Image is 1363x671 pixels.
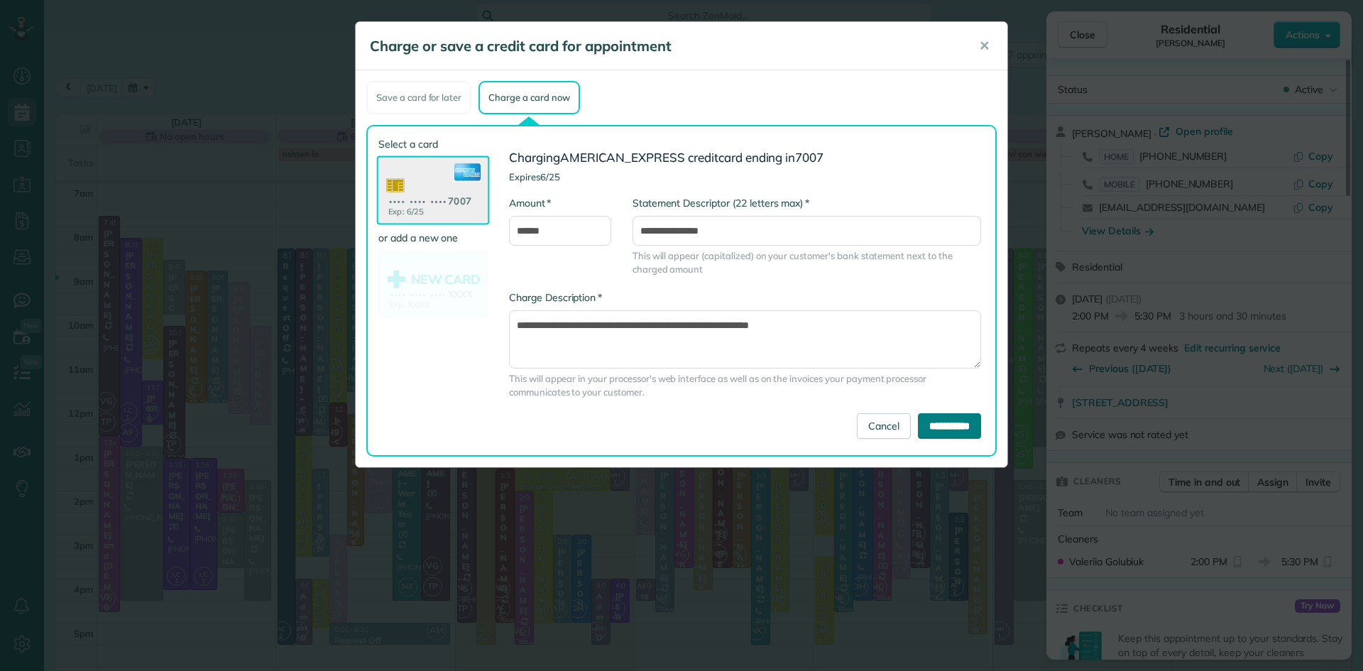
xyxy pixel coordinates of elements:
h4: Expires [509,172,981,182]
span: This will appear (capitalized) on your customer's bank statement next to the charged amount [633,249,981,276]
span: 6/25 [540,171,560,182]
h3: Charging card ending in [509,151,981,165]
div: Save a card for later [366,81,471,114]
span: 7007 [795,150,823,165]
label: Charge Description [509,290,602,305]
h5: Charge or save a credit card for appointment [370,36,959,56]
label: or add a new one [378,231,488,245]
span: credit [688,150,718,165]
span: ✕ [979,38,990,54]
span: This will appear in your processor's web interface as well as on the invoices your payment proces... [509,372,981,399]
a: Cancel [857,413,911,439]
label: Statement Descriptor (22 letters max) [633,196,809,210]
label: Select a card [378,137,488,151]
label: Amount [509,196,551,210]
span: AMERICAN_EXPRESS [560,150,685,165]
div: Charge a card now [478,81,579,114]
